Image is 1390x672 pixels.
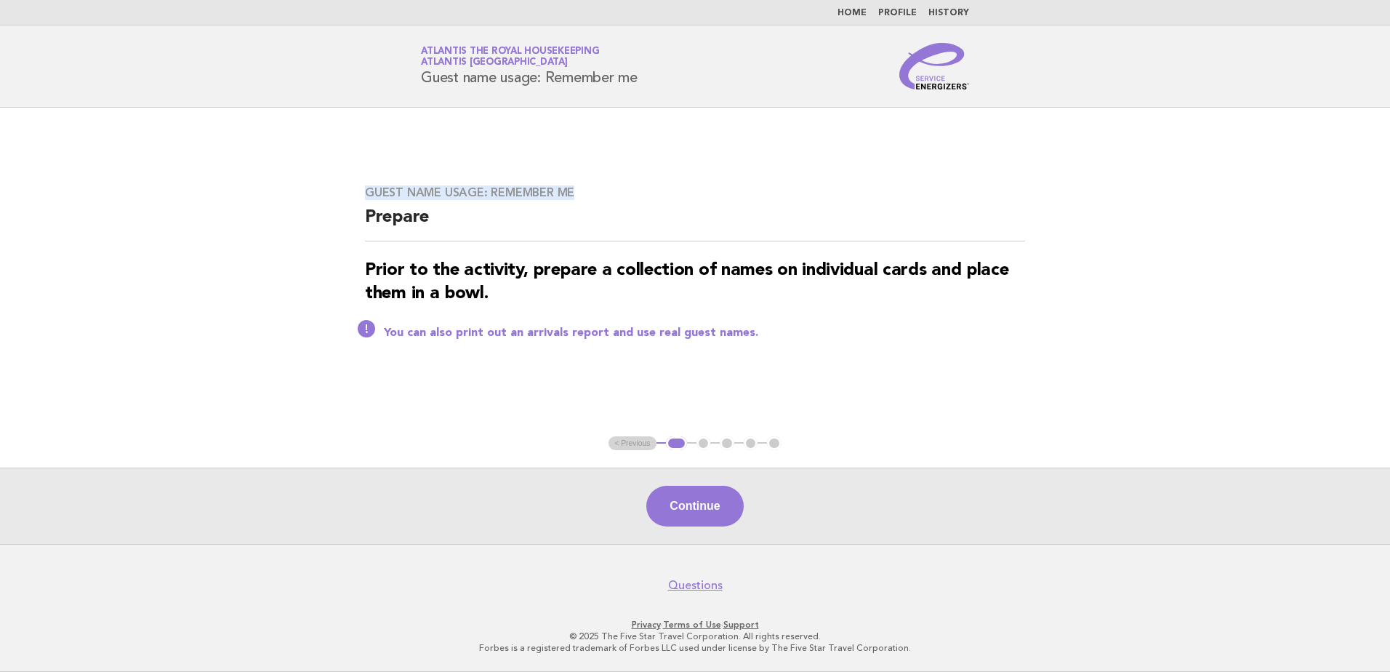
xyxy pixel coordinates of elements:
span: Atlantis [GEOGRAPHIC_DATA] [421,58,568,68]
img: Service Energizers [899,43,969,89]
a: Support [723,620,759,630]
h3: Guest name usage: Remember me [365,185,1025,200]
a: Questions [668,578,723,593]
h1: Guest name usage: Remember me [421,47,638,85]
a: Home [837,9,867,17]
a: Terms of Use [663,620,721,630]
h2: Prepare [365,206,1025,241]
a: Atlantis the Royal HousekeepingAtlantis [GEOGRAPHIC_DATA] [421,47,599,67]
strong: Prior to the activity, prepare a collection of names on individual cards and place them in a bowl. [365,262,1008,303]
button: Continue [646,486,743,527]
button: 1 [666,436,687,451]
a: Privacy [632,620,661,630]
p: © 2025 The Five Star Travel Corporation. All rights reserved. [250,631,1140,642]
p: Forbes is a registered trademark of Forbes LLC used under license by The Five Star Travel Corpora... [250,642,1140,654]
p: · · [250,619,1140,631]
a: Profile [878,9,917,17]
p: You can also print out an arrivals report and use real guest names. [384,326,1025,340]
a: History [928,9,969,17]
